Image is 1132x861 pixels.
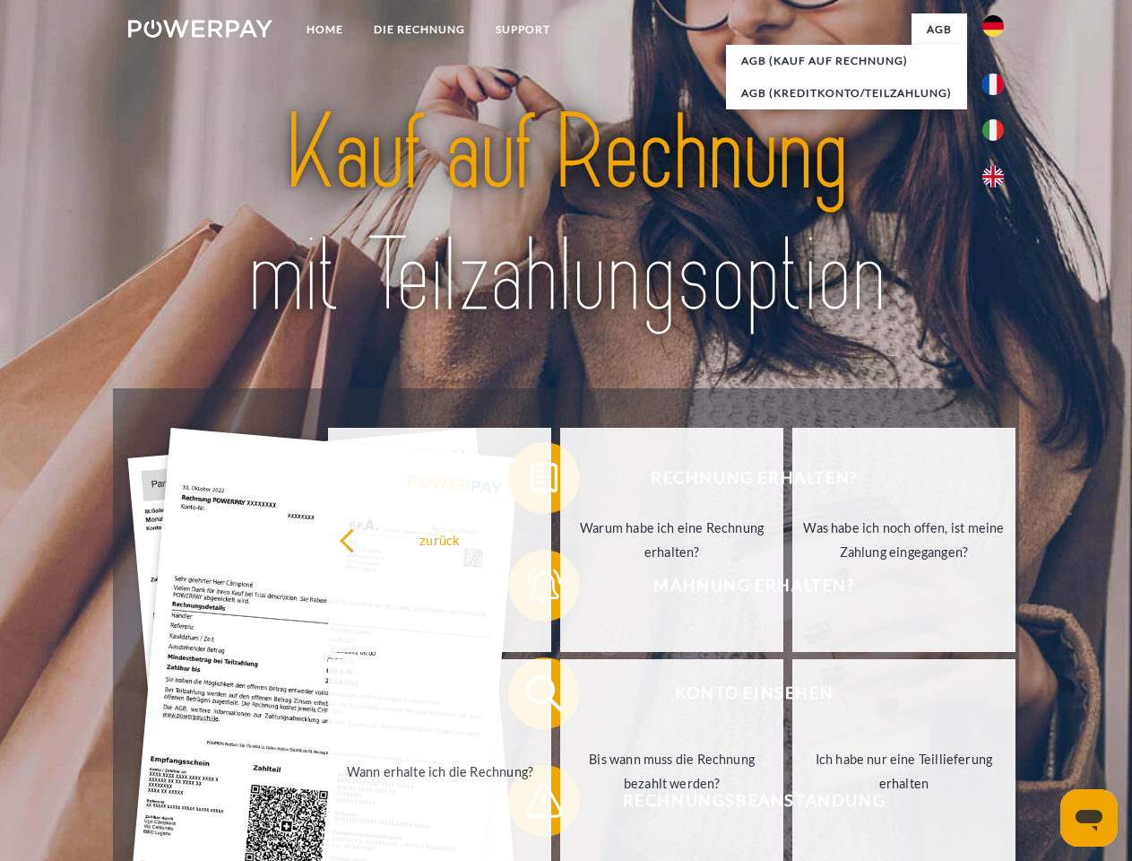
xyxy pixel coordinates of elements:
[792,428,1015,652] a: Was habe ich noch offen, ist meine Zahlung eingegangen?
[480,13,566,46] a: SUPPORT
[339,759,540,783] div: Wann erhalte ich die Rechnung?
[339,527,540,552] div: zurück
[982,15,1004,37] img: de
[803,747,1005,796] div: Ich habe nur eine Teillieferung erhalten
[982,119,1004,141] img: it
[726,77,967,109] a: AGB (Kreditkonto/Teilzahlung)
[171,86,961,344] img: title-powerpay_de.svg
[359,13,480,46] a: DIE RECHNUNG
[571,747,773,796] div: Bis wann muss die Rechnung bezahlt werden?
[982,166,1004,187] img: en
[982,74,1004,95] img: fr
[1060,789,1118,847] iframe: Schaltfläche zum Öffnen des Messaging-Fensters
[571,516,773,564] div: Warum habe ich eine Rechnung erhalten?
[291,13,359,46] a: Home
[726,45,967,77] a: AGB (Kauf auf Rechnung)
[128,20,272,38] img: logo-powerpay-white.svg
[803,516,1005,564] div: Was habe ich noch offen, ist meine Zahlung eingegangen?
[912,13,967,46] a: agb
